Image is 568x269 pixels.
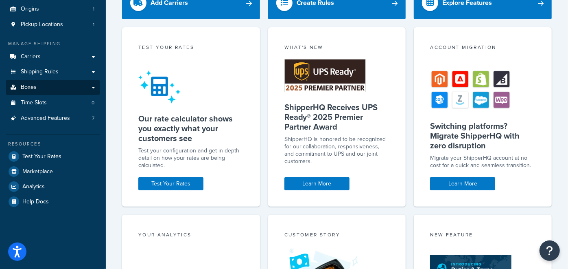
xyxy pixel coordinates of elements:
span: Boxes [21,84,37,91]
li: Advanced Features [6,111,100,126]
a: Help Docs [6,194,100,209]
span: 1 [93,6,94,13]
div: New Feature [430,231,535,240]
div: Manage Shipping [6,40,100,47]
li: Pickup Locations [6,17,100,32]
span: Help Docs [22,198,49,205]
div: Your Analytics [138,231,244,240]
div: Test your configuration and get in-depth detail on how your rates are being calculated. [138,147,244,169]
div: Migrate your ShipperHQ account at no cost for a quick and seamless transition. [430,154,535,169]
span: 1 [93,21,94,28]
span: Time Slots [21,99,47,106]
h5: Switching platforms? Migrate ShipperHQ with zero disruption [430,121,535,150]
a: Pickup Locations1 [6,17,100,32]
span: Pickup Locations [21,21,63,28]
div: Account Migration [430,44,535,53]
span: Carriers [21,53,41,60]
span: 7 [92,115,94,122]
span: Advanced Features [21,115,70,122]
div: Resources [6,141,100,148]
a: Origins1 [6,2,100,17]
span: 0 [92,99,94,106]
span: Origins [21,6,39,13]
p: ShipperHQ is honored to be recognized for our collaboration, responsiveness, and commitment to UP... [284,136,390,165]
a: Advanced Features7 [6,111,100,126]
span: Marketplace [22,168,53,175]
a: Test Your Rates [6,149,100,164]
a: Time Slots0 [6,95,100,110]
a: Shipping Rules [6,64,100,79]
div: What's New [284,44,390,53]
a: Learn More [430,177,495,190]
a: Analytics [6,179,100,194]
a: Marketplace [6,164,100,179]
div: Test your rates [138,44,244,53]
a: Test Your Rates [138,177,203,190]
a: Boxes [6,80,100,95]
button: Open Resource Center [540,240,560,261]
h5: Our rate calculator shows you exactly what your customers see [138,114,244,143]
span: Test Your Rates [22,153,61,160]
a: Learn More [284,177,350,190]
a: Carriers [6,49,100,64]
li: Time Slots [6,95,100,110]
h5: ShipperHQ Receives UPS Ready® 2025 Premier Partner Award [284,102,390,132]
li: Origins [6,2,100,17]
div: Customer Story [284,231,390,240]
span: Analytics [22,183,45,190]
span: Shipping Rules [21,68,59,75]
